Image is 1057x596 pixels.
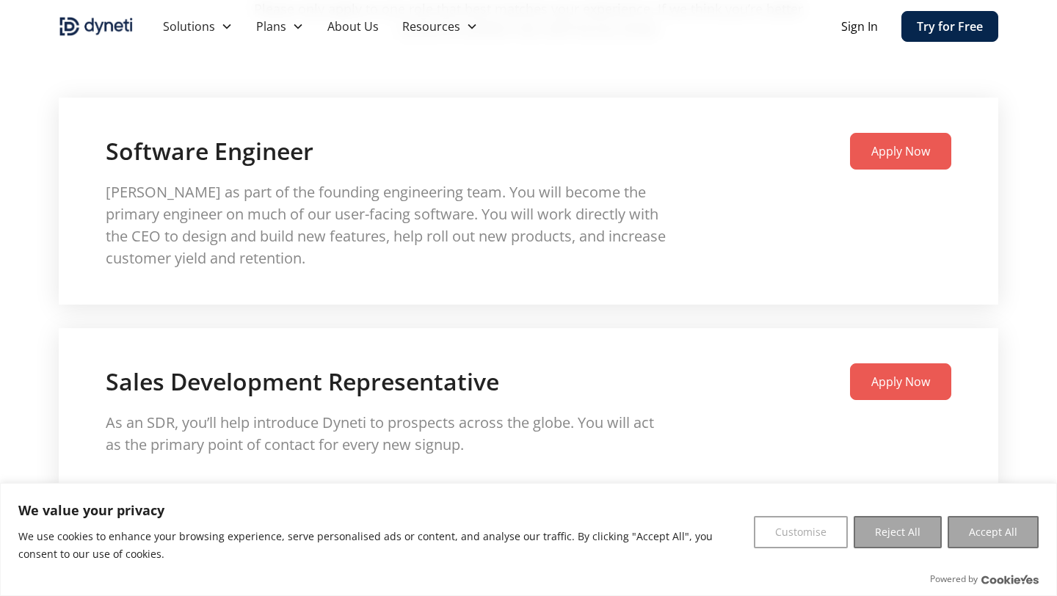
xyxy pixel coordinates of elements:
p: As an SDR, you’ll help introduce Dyneti to prospects across the globe. You will act as the primar... [106,412,669,456]
div: Plans [256,18,286,35]
button: Accept All [948,516,1039,548]
div: Plans [244,12,316,41]
button: Reject All [854,516,942,548]
div: Powered by [930,572,1039,586]
p: We use cookies to enhance your browsing experience, serve personalised ads or content, and analys... [18,528,743,563]
h4: Software Engineer [106,136,313,167]
p: We value your privacy [18,501,743,519]
p: [PERSON_NAME] as part of the founding engineering team. You will become the primary engineer on m... [106,181,669,269]
div: Resources [402,18,460,35]
h4: Sales Development Representative [106,366,499,397]
a: Try for Free [901,11,998,42]
a: home [59,15,134,38]
button: Customise [754,516,848,548]
div: Solutions [151,12,244,41]
img: Dyneti indigo logo [59,15,134,38]
div: Solutions [163,18,215,35]
a: Apply Now [850,363,951,400]
a: Apply Now [850,133,951,170]
a: Visit CookieYes website [981,575,1039,584]
a: Sign In [841,18,878,35]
